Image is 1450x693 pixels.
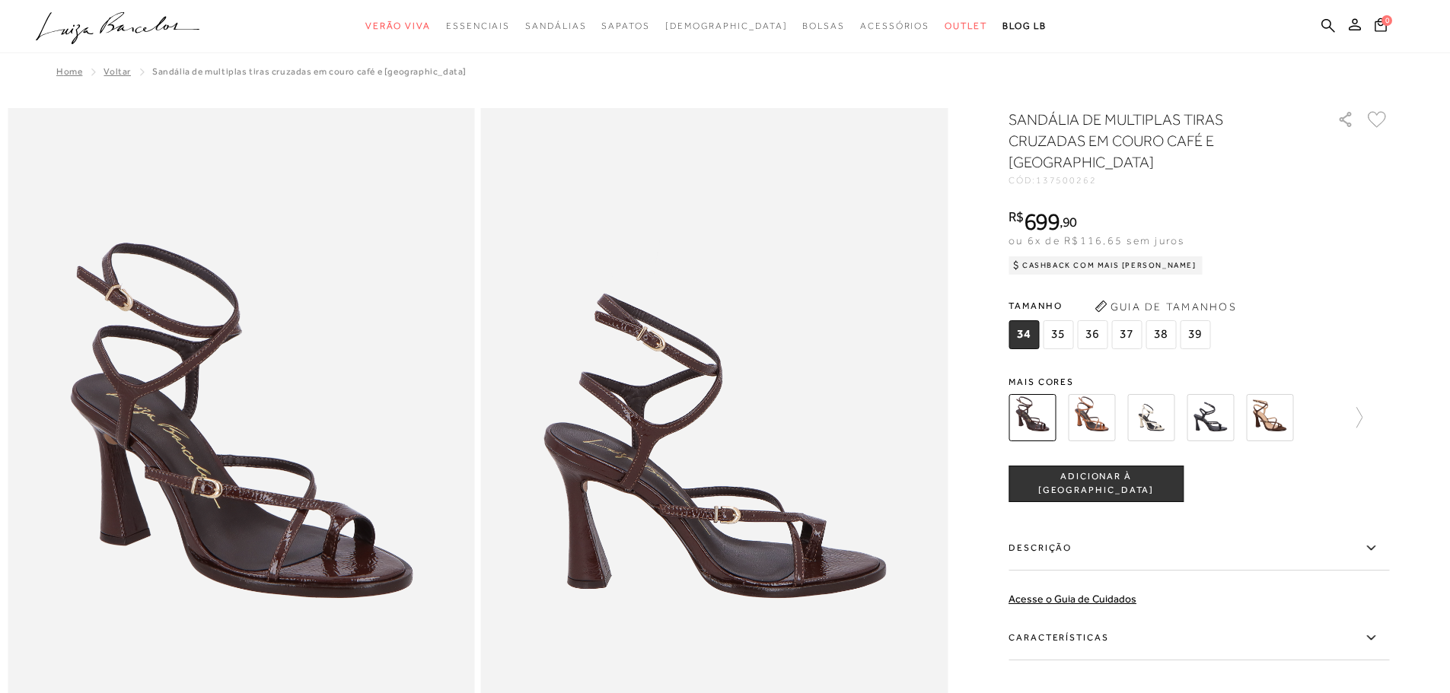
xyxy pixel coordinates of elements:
[1009,616,1389,660] label: Características
[1127,394,1174,441] img: SANDÁLIA DE MULTIPLAS TIRAS CRUZADAS EM COURO OFF WHITE E SALTO ALTO FLARE
[1009,394,1056,441] img: SANDÁLIA DE MULTIPLAS TIRAS CRUZADAS EM COURO CAFÉ E SALTO ALTO FLARE
[1009,109,1294,173] h1: SANDÁLIA DE MULTIPLAS TIRAS CRUZADAS EM COURO CAFÉ E [GEOGRAPHIC_DATA]
[860,21,929,31] span: Acessórios
[1111,320,1142,349] span: 37
[1187,394,1234,441] img: SANDÁLIA DE MULTIPLAS TIRAS CRUZADAS EM COURO PRETO E SALTO ALTO FLARE
[1036,175,1097,186] span: 137500262
[1009,176,1313,185] div: CÓD:
[104,66,131,77] a: Voltar
[1077,320,1107,349] span: 36
[1063,214,1077,230] span: 90
[1370,17,1391,37] button: 0
[945,12,987,40] a: noSubCategoriesText
[446,12,510,40] a: noSubCategoriesText
[1009,593,1136,605] a: Acesse o Guia de Cuidados
[1009,526,1389,571] label: Descrição
[1060,215,1077,229] i: ,
[1089,294,1241,319] button: Guia de Tamanhos
[1009,234,1184,246] span: ou 6x de R$116,65 sem juros
[446,21,510,31] span: Essenciais
[802,21,845,31] span: Bolsas
[1009,320,1039,349] span: 34
[365,12,431,40] a: noSubCategoriesText
[601,12,649,40] a: noSubCategoriesText
[1146,320,1176,349] span: 38
[1009,377,1389,386] span: Mais cores
[860,12,929,40] a: noSubCategoriesText
[152,66,467,77] span: SANDÁLIA DE MULTIPLAS TIRAS CRUZADAS EM COURO CAFÉ E [GEOGRAPHIC_DATA]
[802,12,845,40] a: noSubCategoriesText
[1381,15,1392,26] span: 0
[601,21,649,31] span: Sapatos
[1043,320,1073,349] span: 35
[1024,208,1060,235] span: 699
[665,21,788,31] span: [DEMOGRAPHIC_DATA]
[1009,466,1184,502] button: ADICIONAR À [GEOGRAPHIC_DATA]
[1002,21,1047,31] span: BLOG LB
[525,21,586,31] span: Sandálias
[1068,394,1115,441] img: SANDÁLIA DE MULTIPLAS TIRAS CRUZADAS EM COURO CARAMELO E SALTO ALTO FLARE
[56,66,82,77] a: Home
[1180,320,1210,349] span: 39
[1009,294,1214,317] span: Tamanho
[365,21,431,31] span: Verão Viva
[665,12,788,40] a: noSubCategoriesText
[1246,394,1293,441] img: SANDÁLIA DE SALTO ALTO EM COURO CAFÉ COM TIRA ENTRE OS DEDOS
[1009,256,1203,275] div: Cashback com Mais [PERSON_NAME]
[525,12,586,40] a: noSubCategoriesText
[945,21,987,31] span: Outlet
[1009,470,1183,497] span: ADICIONAR À [GEOGRAPHIC_DATA]
[1009,210,1024,224] i: R$
[1002,12,1047,40] a: BLOG LB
